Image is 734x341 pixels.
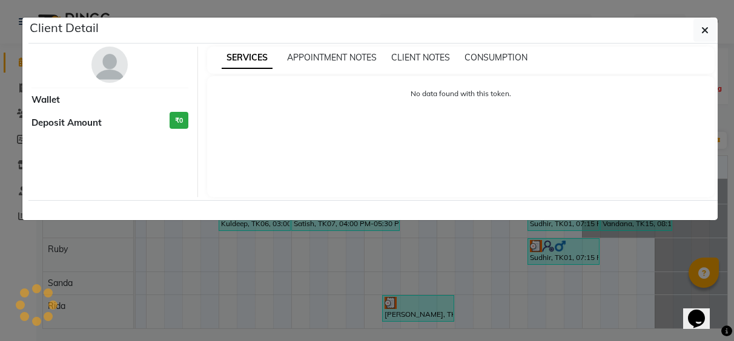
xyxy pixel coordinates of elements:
[391,52,450,63] span: CLIENT NOTES
[683,293,722,329] iframe: chat widget
[31,116,102,130] span: Deposit Amount
[30,19,99,37] h5: Client Detail
[170,112,188,129] h3: ₹0
[91,47,128,83] img: avatar
[287,52,377,63] span: APPOINTMENT NOTES
[31,93,60,107] span: Wallet
[465,52,527,63] span: CONSUMPTION
[219,88,703,99] p: No data found with this token.
[222,47,273,69] span: SERVICES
